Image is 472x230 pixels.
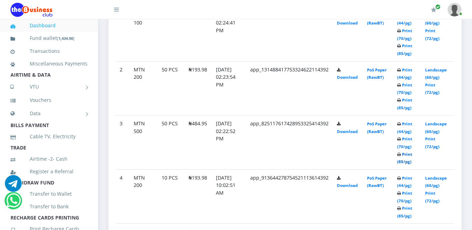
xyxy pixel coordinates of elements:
a: Airtime -2- Cash [10,151,87,167]
a: Chat for support [6,197,21,209]
a: Vouchers [10,92,87,108]
a: PoS Paper (RawBT) [367,175,387,188]
td: ₦96.99 [184,7,212,61]
td: app_972815524611453671314392 [246,7,333,61]
a: PoS Paper (RawBT) [367,121,387,134]
a: Print (70/pg) [397,82,412,95]
a: Register a Referral [10,163,87,180]
a: Print (70/pg) [397,28,412,41]
a: Print (85/pg) [397,97,412,110]
td: 4 [115,169,129,224]
td: 3 [115,116,129,170]
a: PoS Paper (RawBT) [367,67,387,80]
a: Print (72/pg) [425,136,439,149]
a: Miscellaneous Payments [10,56,87,72]
td: 50 PCS [157,116,184,170]
td: MTN 200 [129,169,157,224]
a: Transfer to Wallet [10,186,87,202]
a: Cable TV, Electricity [10,128,87,145]
a: Landscape (60/pg) [425,121,447,134]
b: 1,434.90 [58,36,73,41]
td: [DATE] 02:22:52 PM [212,116,246,170]
a: Print (72/pg) [425,28,439,41]
a: Data [10,105,87,122]
a: Landscape (60/pg) [425,175,447,188]
td: 2 [115,61,129,116]
td: 50 PCS [157,7,184,61]
td: MTN 500 [129,116,157,170]
td: app_131488417753324622114392 [246,61,333,116]
a: Print (72/pg) [425,82,439,95]
a: Print (44/pg) [397,121,412,134]
a: Dashboard [10,18,87,34]
td: [DATE] 02:23:54 PM [212,61,246,116]
td: 10 PCS [157,169,184,224]
td: app_825117617428953325414392 [246,116,333,170]
a: Landscape (60/pg) [425,67,447,80]
td: app_913644278754521113614392 [246,169,333,224]
a: Print (85/pg) [397,205,412,218]
a: Download [337,183,358,188]
td: ₦193.98 [184,169,212,224]
small: [ ] [57,36,75,41]
a: Print (85/pg) [397,43,412,56]
td: ₦193.98 [184,61,212,116]
img: Logo [10,3,52,17]
a: Transactions [10,43,87,59]
a: Download [337,129,358,134]
a: Print (72/pg) [425,190,439,203]
a: Fund wallet[1,434.90] [10,30,87,47]
a: Transfer to Bank [10,198,87,215]
a: Print (44/pg) [397,175,412,188]
a: Download [337,75,358,80]
a: Print (70/pg) [397,190,412,203]
td: MTN 100 [129,7,157,61]
a: Chat for support [5,180,22,192]
a: Download [337,20,358,26]
td: ₦484.95 [184,116,212,170]
td: MTN 200 [129,61,157,116]
a: VTU [10,78,87,96]
a: Print (70/pg) [397,136,412,149]
a: Print (85/pg) [397,152,412,165]
a: Print (44/pg) [397,67,412,80]
td: [DATE] 02:24:41 PM [212,7,246,61]
td: 1 [115,7,129,61]
td: 50 PCS [157,61,184,116]
span: Renew/Upgrade Subscription [435,4,441,9]
img: User [448,3,462,16]
td: [DATE] 10:02:51 AM [212,169,246,224]
i: Renew/Upgrade Subscription [431,7,436,13]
